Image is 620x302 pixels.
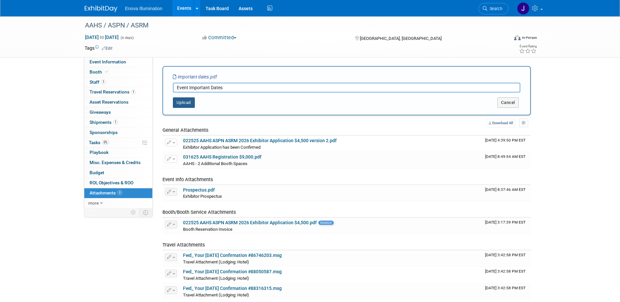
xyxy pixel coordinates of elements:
[84,118,152,127] a: Shipments1
[90,170,104,175] span: Budget
[90,150,109,155] span: Playbook
[482,136,531,152] td: Upload Timestamp
[131,90,136,94] span: 1
[99,35,105,40] span: to
[482,185,531,201] td: Upload Timestamp
[162,127,209,133] span: General Attachments
[514,35,521,40] img: Format-Inperson.png
[487,119,515,127] a: Download All
[482,218,531,234] td: Upload Timestamp
[85,6,117,12] img: ExhibitDay
[90,190,122,195] span: Attachments
[90,130,118,135] span: Sponsorships
[173,74,217,79] i: important dates.pdf
[318,221,334,225] span: Invoice
[183,260,249,264] span: Travel Attachment (Lodging: Hotel)
[485,269,526,274] span: Upload Timestamp
[482,283,531,300] td: Upload Timestamp
[85,45,112,51] td: Tags
[90,180,133,185] span: ROI, Objectives & ROO
[84,67,152,77] a: Booth
[84,168,152,178] a: Budget
[84,198,152,208] a: more
[482,152,531,168] td: Upload Timestamp
[162,176,213,182] span: Event Info Attachments
[84,97,152,107] a: Asset Reservations
[519,45,537,48] div: Event Rating
[101,79,106,84] span: 1
[83,20,499,31] div: AAHS / ASPN / ASRM
[89,140,109,145] span: Tasks
[162,209,236,215] span: Booth/Booth Service Attachments
[84,57,152,67] a: Event Information
[102,46,112,51] a: Edit
[84,87,152,97] a: Travel Reservations1
[90,99,128,105] span: Asset Reservations
[173,97,195,108] button: Upload
[470,34,537,44] div: Event Format
[183,269,282,274] a: Fwd_ Your [DATE] Confirmation #88050587.msg
[482,267,531,283] td: Upload Timestamp
[482,250,531,267] td: Upload Timestamp
[162,242,205,248] span: Travel Attachments
[90,69,109,75] span: Booth
[128,208,139,217] td: Personalize Event Tab Strip
[113,120,118,125] span: 1
[183,138,337,143] a: 022525 AAHS ASPN ASRM 2026 Exhibitor Application $4,500 version 2.pdf
[183,293,249,297] span: Travel Attachment (Lodging: Hotel)
[183,276,249,281] span: Travel Attachment (Lodging: Hotel)
[84,188,152,198] a: Attachments8
[90,160,141,165] span: Misc. Expenses & Credits
[485,220,526,225] span: Upload Timestamp
[102,140,109,145] span: 0%
[105,70,108,74] i: Booth reservation complete
[183,154,261,159] a: 031625 AAHS Registration $9,000.pdf
[85,34,119,40] span: [DATE] [DATE]
[173,83,520,92] input: Enter description
[183,253,282,258] a: Fwd_ Your [DATE] Confirmation #86746203.msg
[485,253,526,257] span: Upload Timestamp
[139,208,152,217] td: Toggle Event Tabs
[88,200,99,206] span: more
[90,79,106,85] span: Staff
[90,59,126,64] span: Event Information
[84,148,152,158] a: Playbook
[497,97,519,108] button: Cancel
[183,145,260,150] span: Exhibitor Application has been Confirmed
[183,227,232,232] span: Booth Reservation Invoice
[84,178,152,188] a: ROI, Objectives & ROO
[90,120,118,125] span: Shipments
[183,220,317,225] a: 022525 AAHS ASPN ASRM 2026 Exhibitor Application $4,500.pdf
[485,187,526,192] span: Upload Timestamp
[90,109,111,115] span: Giveaways
[84,128,152,138] a: Sponsorships
[183,161,247,166] span: AAHS - 2 Additional Booth Spaces
[522,35,537,40] div: In-Person
[517,2,529,15] img: Janelle Tlusty
[485,138,526,143] span: Upload Timestamp
[478,3,509,14] a: Search
[183,194,222,199] span: Exhibitor Prospectus
[183,187,215,193] a: Prospectus.pdf
[117,190,122,195] span: 8
[125,6,162,11] span: Enova Illumination
[84,108,152,117] a: Giveaways
[485,154,526,159] span: Upload Timestamp
[200,34,239,41] button: Committed
[360,36,442,41] span: [GEOGRAPHIC_DATA], [GEOGRAPHIC_DATA]
[487,6,502,11] span: Search
[183,286,282,291] a: Fwd_ Your [DATE] Confirmation #88316315.msg
[120,36,134,40] span: (6 days)
[84,138,152,148] a: Tasks0%
[90,89,136,94] span: Travel Reservations
[485,286,526,290] span: Upload Timestamp
[84,77,152,87] a: Staff1
[84,158,152,168] a: Misc. Expenses & Credits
